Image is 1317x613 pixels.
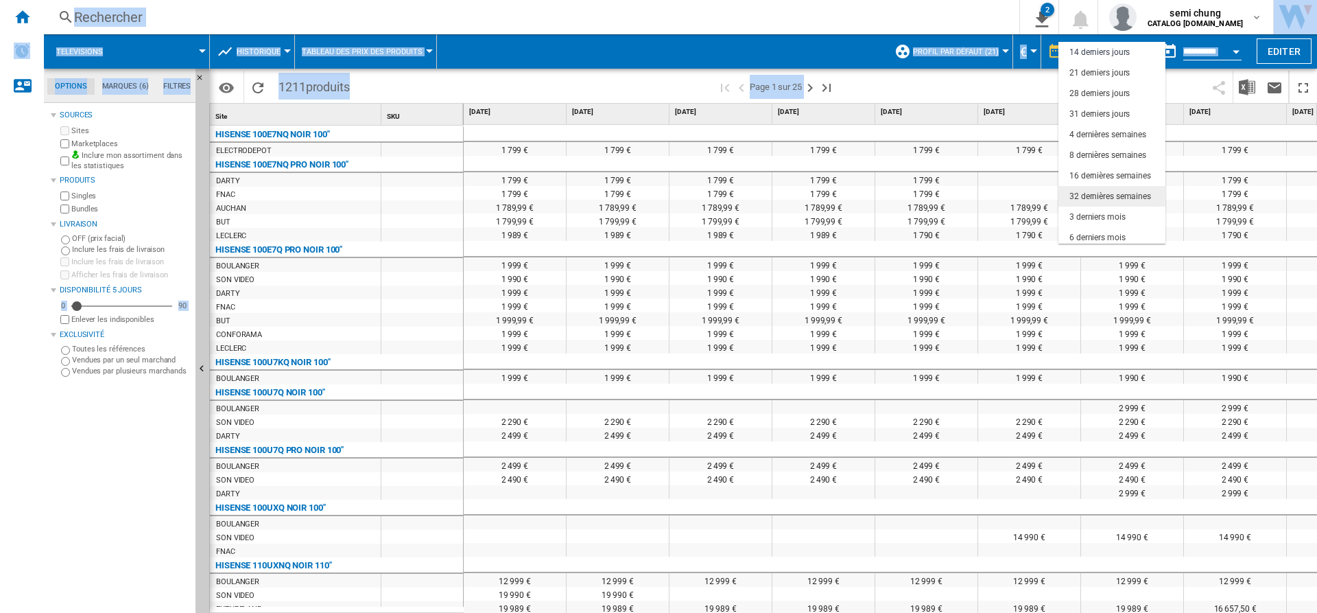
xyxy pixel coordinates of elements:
div: 21 derniers jours [1069,67,1130,79]
div: 31 derniers jours [1069,108,1130,120]
div: 8 dernières semaines [1069,150,1146,161]
div: 16 dernières semaines [1069,170,1151,182]
div: 32 dernières semaines [1069,191,1151,203]
div: 6 derniers mois [1069,232,1126,244]
div: 4 dernières semaines [1069,129,1146,141]
div: 14 derniers jours [1069,47,1130,58]
div: 3 derniers mois [1069,211,1126,223]
div: 28 derniers jours [1069,88,1130,100]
